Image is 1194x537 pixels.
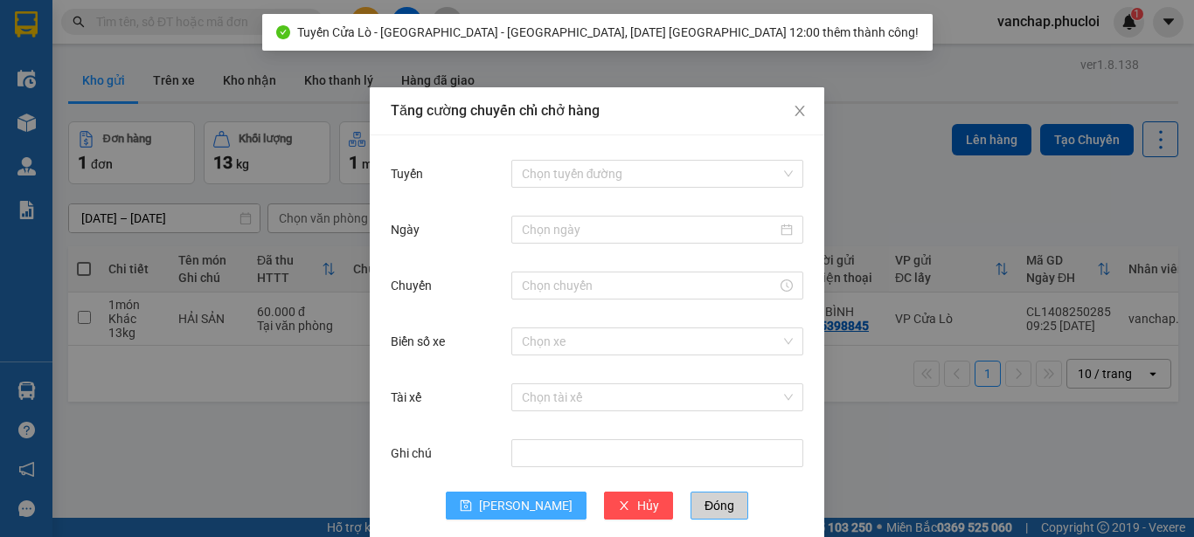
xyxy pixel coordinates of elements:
span: close [793,104,807,118]
span: close [618,499,630,513]
label: Tài xế [391,390,430,404]
span: Tuyến Cửa Lò - [GEOGRAPHIC_DATA] - [GEOGRAPHIC_DATA], [DATE] [GEOGRAPHIC_DATA] 12:00 thêm thành c... [297,25,919,39]
button: save[PERSON_NAME] [446,492,587,520]
b: GỬI : VP Cửa Lò [22,127,194,155]
span: Đóng [705,496,734,515]
div: Tăng cường chuyến chỉ chở hàng [391,101,803,120]
input: Biển số xe [522,328,781,355]
label: Chuyến [391,279,441,293]
img: logo.jpg [22,22,109,109]
span: Hủy [637,496,659,515]
span: check-circle [276,25,290,39]
button: Close [775,87,824,136]
label: Ghi chú [391,446,441,460]
input: Ghi chú [511,439,803,467]
label: Biển số xe [391,334,454,348]
input: Tài xế [522,384,781,410]
li: Hotline: 02386655777, 02462925925, 0944789456 [163,65,731,86]
span: save [460,499,472,513]
input: Ngày [522,220,777,239]
button: closeHủy [604,492,673,520]
button: Đóng [691,492,748,520]
input: Chuyến [522,276,777,295]
li: [PERSON_NAME], [PERSON_NAME] [163,43,731,65]
label: Tuyến [391,167,432,181]
span: [PERSON_NAME] [479,496,573,515]
label: Ngày [391,223,428,237]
